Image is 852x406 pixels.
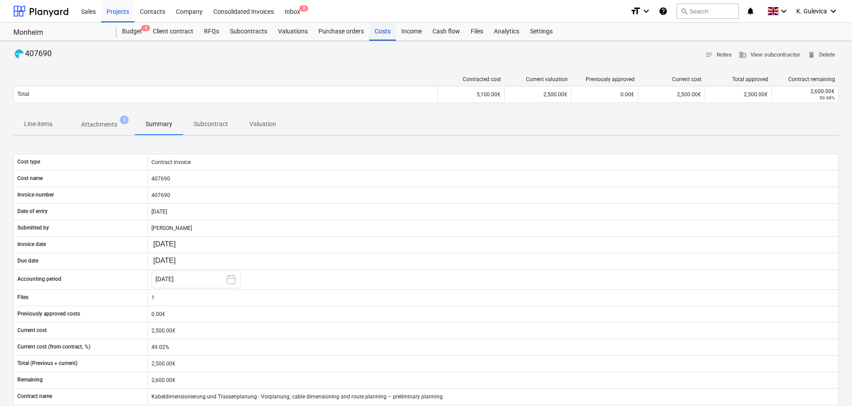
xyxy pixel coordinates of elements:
[151,271,241,288] button: [DATE]
[746,6,755,16] i: notifications
[525,23,558,41] a: Settings
[17,191,54,199] p: Invoice number
[249,119,276,129] p: Valuation
[299,5,308,12] span: 2
[147,357,838,371] div: 2,500.00€
[701,48,735,62] button: Notes
[17,90,29,98] p: Total
[13,48,25,60] div: Invoice has been synced with Xero and its status is currently DRAFT
[504,87,571,102] div: 2,500.00€
[13,28,106,37] div: Monheim
[81,120,117,129] p: Attachments
[147,172,838,186] div: 407690
[796,8,827,15] span: K. Gulevica
[146,119,172,129] p: Summary
[571,87,638,102] div: 0.00€
[17,241,46,248] p: Invoice date
[17,175,43,182] p: Cost name
[775,76,835,82] div: Contract remaining
[779,6,789,16] i: keyboard_arrow_down
[147,221,838,235] div: [PERSON_NAME]
[396,23,427,41] a: Income
[575,76,635,82] div: Previously approved
[147,340,838,354] div: 49.02%
[659,6,668,16] i: Knowledge base
[17,376,43,384] p: Remaining
[828,6,839,16] i: keyboard_arrow_down
[709,76,768,82] div: Total approved
[17,158,40,166] p: Cost type
[437,87,504,102] div: 5,100.00€
[739,51,747,59] span: business
[427,23,465,41] a: Cash flow
[141,25,150,31] span: 9
[151,238,193,251] input: Change
[807,363,852,406] iframe: Chat Widget
[17,393,52,400] p: Contract name
[147,307,838,321] div: 0.00€
[194,119,228,129] p: Subcontract
[807,51,815,59] span: delete
[15,49,24,58] img: xero.svg
[441,76,501,82] div: Contracted cost
[25,48,52,60] p: 407690
[147,205,838,219] div: [DATE]
[807,50,835,60] span: Delete
[273,23,313,41] a: Valuations
[17,208,48,215] p: Date of entry
[369,23,396,41] a: Costs
[17,224,49,232] p: Submitted by
[313,23,369,41] a: Purchase orders
[17,327,47,334] p: Current cost
[489,23,525,41] a: Analytics
[739,50,800,60] span: View subcontractor
[199,23,224,41] a: RFQs
[147,23,199,41] a: Client contract
[681,8,688,15] span: search
[819,95,835,100] small: 50.98%
[508,76,568,82] div: Current valuation
[151,255,193,267] input: Change
[804,48,839,62] button: Delete
[630,6,641,16] i: format_size
[147,390,838,404] div: Kabeldimensionierung und Trassenplanung - Vorplanung; cable dimensioning and route planning – pre...
[147,155,838,169] div: Contract invoice
[17,257,38,265] p: Due date
[147,291,838,305] div: 1
[120,115,129,124] span: 1
[24,119,53,129] p: Line-items
[465,23,489,41] a: Files
[224,23,273,41] a: Subcontracts
[641,6,652,16] i: keyboard_arrow_down
[17,343,90,351] p: Current cost (from contract, %)
[117,23,147,41] a: Budget9
[705,87,771,102] div: 2,500.00€
[17,310,80,318] p: Previously approved costs
[117,23,147,41] div: Budget
[638,87,705,102] div: 2,500.00€
[705,50,732,60] span: Notes
[735,48,804,62] button: View subcontractor
[17,294,29,301] p: Files
[17,275,61,283] p: Accounting period
[705,51,713,59] span: notes
[147,188,838,202] div: 407690
[147,373,838,387] div: 2,600.00€
[17,360,77,367] p: Total (Previous + current)
[677,4,739,19] button: Search
[642,76,701,82] div: Current cost
[775,88,835,94] div: 2,600.00€
[147,324,838,338] div: 2,500.00€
